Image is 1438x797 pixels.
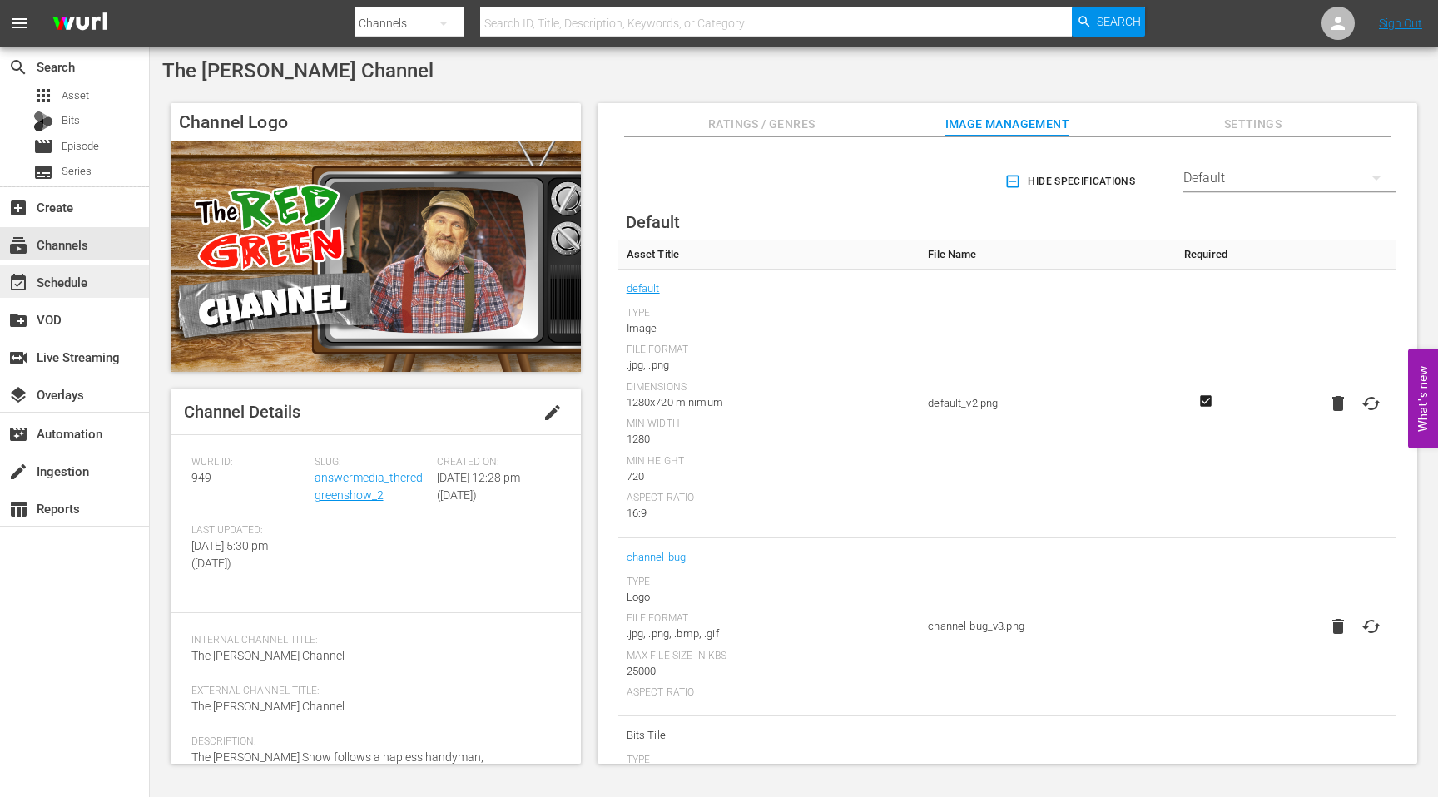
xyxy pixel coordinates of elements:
span: 949 [191,471,211,484]
span: Channels [8,235,28,255]
span: Wurl ID: [191,456,306,469]
img: ans4CAIJ8jUAAAAAAAAAAAAAAAAAAAAAAAAgQb4GAAAAAAAAAAAAAAAAAAAAAAAAJMjXAAAAAAAAAAAAAAAAAAAAAAAAgAT5G... [40,4,120,43]
span: Last Updated: [191,524,306,537]
div: 1280 [627,431,912,448]
div: Bits [33,111,53,131]
div: Default [1183,155,1396,201]
a: Sign Out [1379,17,1422,30]
span: menu [10,13,30,33]
span: Bits Tile [627,725,912,746]
div: Dimensions [627,381,912,394]
td: channel-bug_v3.png [920,538,1173,716]
span: [DATE] 5:30 pm ([DATE]) [191,539,268,570]
span: Series [62,163,92,180]
span: Reports [8,499,28,519]
div: Type [627,754,912,767]
span: Asset [62,87,89,104]
span: The [PERSON_NAME] Channel [191,700,345,713]
span: Overlays [8,385,28,405]
a: answermedia_theredgreenshow_2 [315,471,423,502]
span: Ingestion [8,462,28,482]
span: Hide Specifications [1008,173,1135,191]
span: Bits [62,112,80,129]
span: Created On: [437,456,552,469]
span: The [PERSON_NAME] Channel [162,59,434,82]
span: Live Streaming [8,348,28,368]
span: Search [1097,7,1141,37]
th: Required [1174,240,1237,270]
div: .jpg, .png, .bmp, .gif [627,626,912,642]
button: Hide Specifications [1001,158,1142,205]
span: Default [626,212,680,232]
span: Asset [33,86,53,106]
span: Search [8,57,28,77]
div: 1280x720 minimum [627,394,912,411]
th: File Name [920,240,1173,270]
div: File Format [627,612,912,626]
span: Series [33,162,53,182]
span: The [PERSON_NAME] Channel [191,649,345,662]
div: Type [627,576,912,589]
span: Automation [8,424,28,444]
div: Min Width [627,418,912,431]
div: .jpg, .png [627,357,912,374]
div: Min Height [627,455,912,468]
span: Image Management [945,114,1069,135]
span: Create [8,198,28,218]
span: Ratings / Genres [699,114,824,135]
img: The Red Green Channel [171,141,581,372]
div: 720 [627,468,912,485]
span: External Channel Title: [191,685,552,698]
span: Episode [33,136,53,156]
button: Search [1072,7,1145,37]
div: Max File Size In Kbs [627,650,912,663]
span: Slug: [315,456,429,469]
div: Aspect Ratio [627,686,912,700]
a: default [627,278,660,299]
div: File Format [627,344,912,357]
span: [DATE] 12:28 pm ([DATE]) [437,471,520,502]
span: VOD [8,310,28,330]
svg: Required [1196,394,1216,408]
div: Aspect Ratio [627,492,912,505]
span: Internal Channel Title: [191,634,552,647]
td: default_v2.png [920,270,1173,538]
th: Asset Title [618,240,920,270]
div: Logo [627,589,912,606]
span: Channel Details [184,402,300,422]
span: Description: [191,735,552,749]
span: Settings [1190,114,1315,135]
div: Image [627,320,912,337]
h4: Channel Logo [171,103,581,141]
span: edit [543,403,563,423]
button: edit [533,393,573,433]
div: Type [627,307,912,320]
div: 16:9 [627,505,912,522]
span: Schedule [8,273,28,293]
button: Open Feedback Widget [1408,349,1438,448]
a: channel-bug [627,547,687,568]
div: 25000 [627,663,912,680]
span: Episode [62,138,99,155]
